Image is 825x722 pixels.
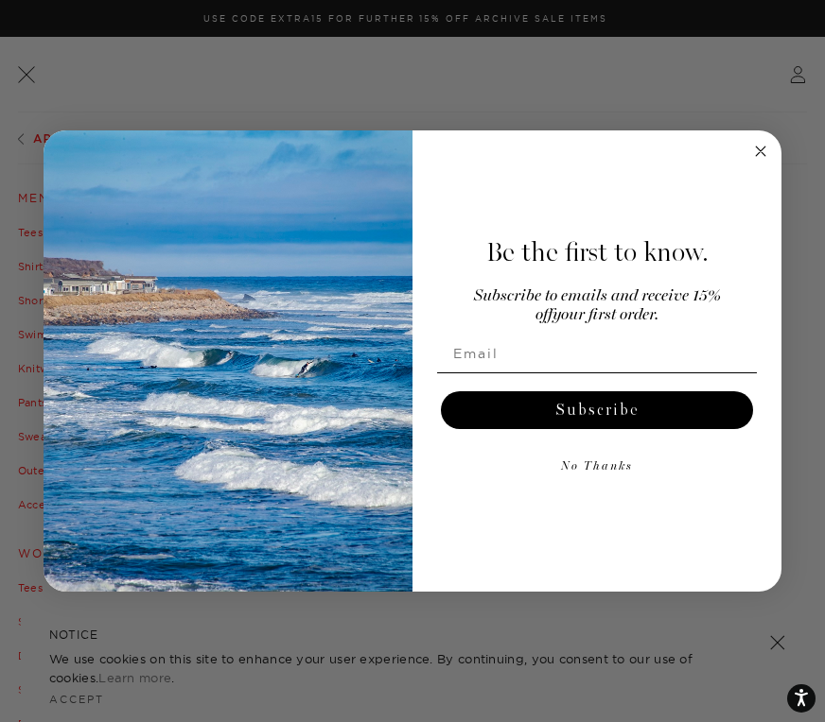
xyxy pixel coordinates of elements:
[535,307,553,323] span: off
[553,307,658,323] span: your first order.
[437,335,757,372] input: Email
[474,288,721,304] span: Subscribe to emails and receive 15%
[441,391,753,429] button: Subscribe
[44,130,412,592] img: 125c788d-000d-4f3e-b05a-1b92b2a23ec9.jpeg
[437,448,757,486] button: No Thanks
[749,140,772,163] button: Close dialog
[486,236,709,268] span: Be the first to know.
